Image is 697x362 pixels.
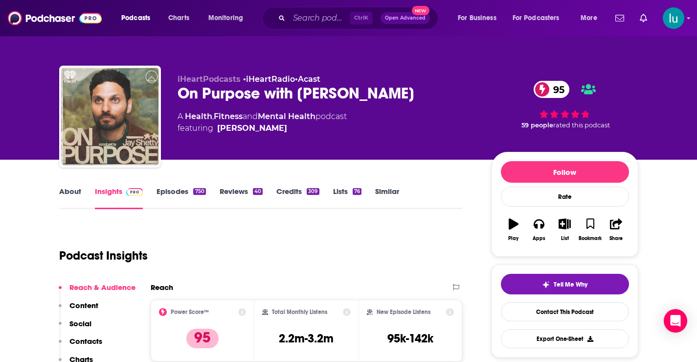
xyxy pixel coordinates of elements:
h2: New Episode Listens [377,309,430,315]
img: Podchaser - Follow, Share and Rate Podcasts [8,9,102,27]
span: featuring [178,122,347,134]
a: Show notifications dropdown [611,10,628,26]
h2: Total Monthly Listens [272,309,327,315]
img: User Profile [663,7,684,29]
span: and [243,112,258,121]
span: Monitoring [208,11,243,25]
button: open menu [114,10,163,26]
button: Follow [501,161,629,183]
p: Content [69,301,98,310]
img: tell me why sparkle [542,281,550,289]
div: 40 [253,188,263,195]
button: open menu [574,10,609,26]
a: Reviews40 [220,187,263,209]
a: iHeartRadio [246,74,295,84]
div: Play [508,236,518,241]
span: , [212,112,214,121]
a: Show notifications dropdown [636,10,651,26]
span: 59 people [521,121,553,129]
button: Share [603,212,629,247]
a: Contact This Podcast [501,302,629,321]
h3: 2.2m-3.2m [279,331,334,346]
img: Podchaser Pro [126,188,143,196]
span: Ctrl K [350,12,373,24]
button: Bookmark [578,212,603,247]
div: Open Intercom Messenger [664,309,687,333]
div: 76 [353,188,361,195]
span: Open Advanced [385,16,426,21]
div: Share [609,236,623,241]
a: Episodes750 [157,187,205,209]
input: Search podcasts, credits, & more... [289,10,350,26]
h2: Reach [151,283,173,292]
span: For Podcasters [513,11,560,25]
p: Social [69,319,91,328]
div: Search podcasts, credits, & more... [271,7,448,29]
a: Health [185,112,212,121]
a: Acast [298,74,320,84]
div: List [561,236,569,241]
h3: 95k-142k [387,331,433,346]
span: More [581,11,597,25]
button: Reach & Audience [59,283,135,301]
a: Fitness [214,112,243,121]
span: Logged in as lusodano [663,7,684,29]
p: 95 [186,329,219,348]
span: rated this podcast [553,121,610,129]
a: Lists76 [333,187,361,209]
button: Open AdvancedNew [381,12,430,24]
button: Content [59,301,98,319]
span: Charts [168,11,189,25]
button: Contacts [59,337,102,355]
span: • [243,74,295,84]
span: 95 [543,81,569,98]
span: Podcasts [121,11,150,25]
span: For Business [458,11,496,25]
button: List [552,212,577,247]
button: Play [501,212,526,247]
div: A podcast [178,111,347,134]
a: Jay Shetty [217,122,287,134]
span: iHeartPodcasts [178,74,241,84]
span: Tell Me Why [554,281,587,289]
a: 95 [534,81,569,98]
a: Similar [375,187,399,209]
a: InsightsPodchaser Pro [95,187,143,209]
div: Apps [533,236,545,241]
div: 309 [307,188,319,195]
p: Contacts [69,337,102,346]
h1: Podcast Insights [59,248,148,263]
button: Social [59,319,91,337]
img: On Purpose with Jay Shetty [61,68,159,166]
button: Apps [526,212,552,247]
button: open menu [506,10,574,26]
p: Reach & Audience [69,283,135,292]
a: Mental Health [258,112,315,121]
div: 95 59 peoplerated this podcast [492,74,638,135]
div: Rate [501,187,629,207]
button: open menu [451,10,509,26]
div: Bookmark [579,236,602,241]
h2: Power Score™ [171,309,209,315]
button: open menu [202,10,256,26]
button: tell me why sparkleTell Me Why [501,274,629,294]
span: New [412,6,429,15]
a: About [59,187,81,209]
a: Charts [162,10,195,26]
button: Show profile menu [663,7,684,29]
div: 750 [193,188,205,195]
a: Credits309 [276,187,319,209]
button: Export One-Sheet [501,329,629,348]
span: • [295,74,320,84]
